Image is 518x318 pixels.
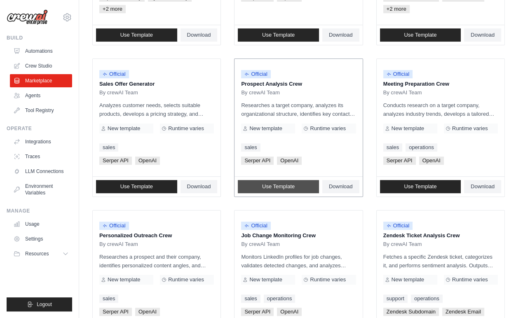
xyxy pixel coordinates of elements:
a: sales [383,143,402,152]
span: New template [391,276,424,283]
a: sales [99,143,118,152]
span: By crewAI Team [241,89,280,96]
span: Official [241,222,271,230]
a: Download [322,180,359,193]
span: +2 more [99,5,126,13]
a: Use Template [238,180,319,193]
span: Download [329,183,353,190]
p: Prospect Analysis Crew [241,80,356,88]
a: Download [180,180,218,193]
a: Automations [10,44,72,58]
a: Settings [10,232,72,246]
span: Serper API [241,157,274,165]
p: Zendesk Ticket Analysis Crew [383,231,498,240]
a: Use Template [96,180,177,193]
span: OpenAI [419,157,444,165]
span: By crewAI Team [99,89,138,96]
a: operations [264,295,295,303]
span: Runtime varies [452,125,488,132]
a: support [383,295,408,303]
img: Logo [7,9,48,25]
span: Use Template [404,32,436,38]
span: Use Template [262,183,295,190]
iframe: Chat Widget [477,278,518,318]
span: Official [99,70,129,78]
span: Runtime varies [168,276,204,283]
a: Use Template [238,28,319,42]
span: New template [108,276,140,283]
a: Crew Studio [10,59,72,72]
p: Researches a prospect and their company, identifies personalized content angles, and crafts a tai... [99,253,214,270]
button: Logout [7,297,72,311]
span: OpenAI [135,157,160,165]
p: Analyzes customer needs, selects suitable products, develops a pricing strategy, and creates a co... [99,101,214,118]
span: OpenAI [135,308,160,316]
button: Resources [10,247,72,260]
div: Manage [7,208,72,214]
span: Runtime varies [310,276,346,283]
a: sales [99,295,118,303]
a: operations [405,143,437,152]
span: By crewAI Team [241,241,280,248]
a: operations [411,295,443,303]
span: Use Template [120,32,153,38]
span: Download [187,183,211,190]
a: Download [464,28,501,42]
div: Operate [7,125,72,132]
span: Logout [37,301,52,308]
p: Job Change Monitoring Crew [241,231,356,240]
a: Use Template [380,28,461,42]
span: Download [471,183,495,190]
span: Runtime varies [168,125,204,132]
a: Tool Registry [10,104,72,117]
a: Integrations [10,135,72,148]
div: Build [7,35,72,41]
span: Official [241,70,271,78]
span: OpenAI [277,308,302,316]
p: Monitors LinkedIn profiles for job changes, validates detected changes, and analyzes opportunitie... [241,253,356,270]
span: Zendesk Subdomain [383,308,439,316]
span: Serper API [99,157,132,165]
a: Use Template [96,28,177,42]
span: Serper API [99,308,132,316]
span: New template [108,125,140,132]
span: By crewAI Team [383,89,422,96]
p: Personalized Outreach Crew [99,231,214,240]
p: Researches a target company, analyzes its organizational structure, identifies key contacts, and ... [241,101,356,118]
a: Use Template [380,180,461,193]
span: Use Template [404,183,436,190]
p: Sales Offer Generator [99,80,214,88]
span: New template [249,276,282,283]
a: Marketplace [10,74,72,87]
span: Official [99,222,129,230]
p: Fetches a specific Zendesk ticket, categorizes it, and performs sentiment analysis. Outputs inclu... [383,253,498,270]
span: +2 more [383,5,410,13]
a: LLM Connections [10,165,72,178]
span: Download [187,32,211,38]
p: Conducts research on a target company, analyzes industry trends, develops a tailored sales strate... [383,101,498,118]
p: Meeting Preparation Crew [383,80,498,88]
a: Usage [10,217,72,231]
span: Official [383,70,413,78]
span: Runtime varies [310,125,346,132]
span: Download [329,32,353,38]
a: sales [241,143,260,152]
span: By crewAI Team [383,241,422,248]
span: Serper API [241,308,274,316]
span: Use Template [120,183,153,190]
span: New template [391,125,424,132]
a: Download [464,180,501,193]
a: Environment Variables [10,180,72,199]
span: Serper API [383,157,416,165]
a: Traces [10,150,72,163]
span: Official [383,222,413,230]
a: Download [322,28,359,42]
span: Zendesk Email [442,308,484,316]
span: Resources [25,250,49,257]
span: Runtime varies [452,276,488,283]
span: By crewAI Team [99,241,138,248]
span: New template [249,125,282,132]
span: Use Template [262,32,295,38]
a: Download [180,28,218,42]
